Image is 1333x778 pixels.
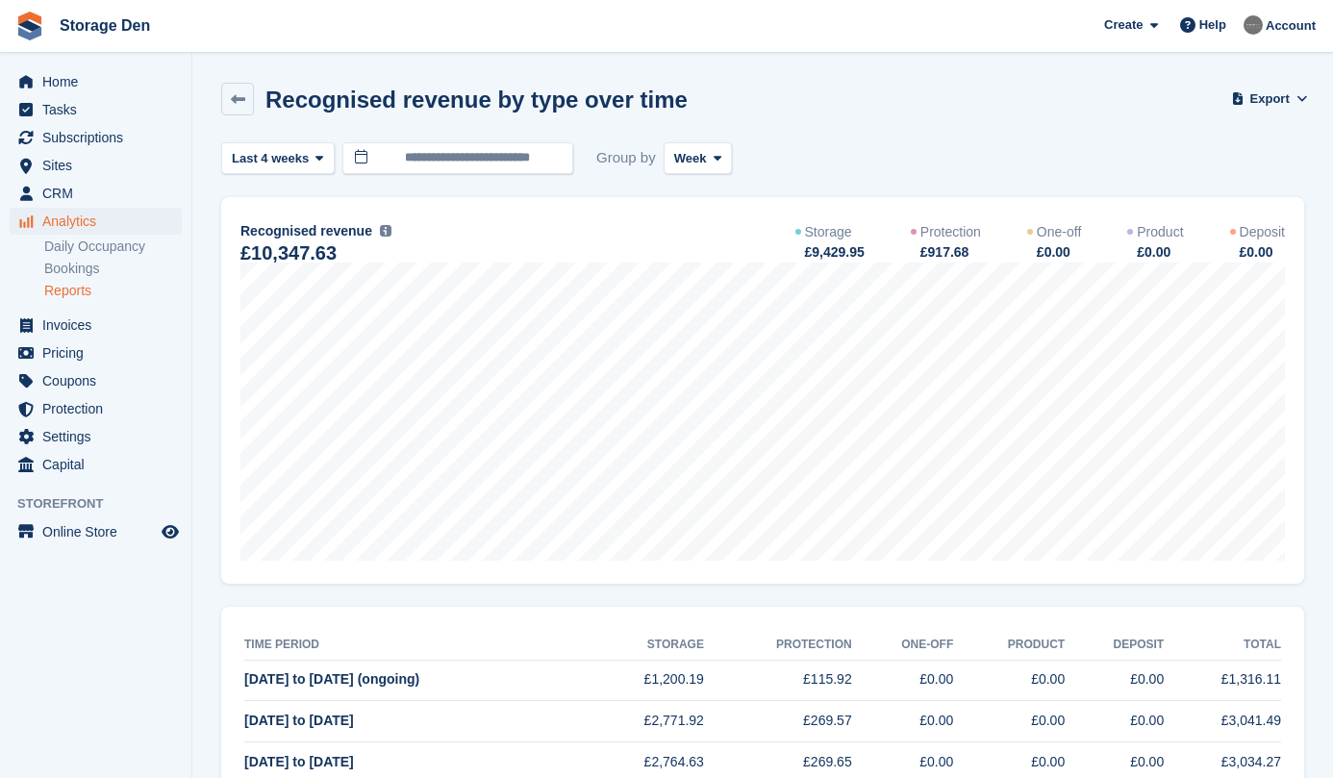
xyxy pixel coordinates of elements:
[44,260,182,278] a: Bookings
[42,124,158,151] span: Subscriptions
[674,149,707,168] span: Week
[1235,83,1304,114] button: Export
[10,423,182,450] a: menu
[10,180,182,207] a: menu
[918,242,981,263] div: £917.68
[1037,222,1081,242] div: One-off
[1250,89,1290,109] span: Export
[52,10,158,41] a: Storage Den
[1164,701,1281,742] td: £3,041.49
[42,180,158,207] span: CRM
[1065,630,1164,661] th: Deposit
[10,208,182,235] a: menu
[1266,16,1316,36] span: Account
[664,142,732,174] button: Week
[244,713,354,728] span: [DATE] to [DATE]
[10,395,182,422] a: menu
[244,754,354,769] span: [DATE] to [DATE]
[587,630,704,661] th: Storage
[596,142,656,174] span: Group by
[1164,660,1281,701] td: £1,316.11
[240,245,337,262] div: £10,347.63
[42,68,158,95] span: Home
[805,222,852,242] div: Storage
[803,242,865,263] div: £9,429.95
[42,96,158,123] span: Tasks
[10,339,182,366] a: menu
[42,395,158,422] span: Protection
[704,701,852,742] td: £269.57
[240,221,372,241] span: Recognised revenue
[852,660,954,701] td: £0.00
[42,208,158,235] span: Analytics
[704,630,852,661] th: protection
[1137,222,1183,242] div: Product
[10,367,182,394] a: menu
[852,701,954,742] td: £0.00
[10,96,182,123] a: menu
[1104,15,1143,35] span: Create
[42,367,158,394] span: Coupons
[10,451,182,478] a: menu
[1240,222,1285,242] div: Deposit
[1199,15,1226,35] span: Help
[244,671,419,687] span: [DATE] to [DATE] (ongoing)
[42,339,158,366] span: Pricing
[10,124,182,151] a: menu
[265,87,688,113] h2: Recognised revenue by type over time
[1164,630,1281,661] th: Total
[1244,15,1263,35] img: Brian Barbour
[380,225,391,237] img: icon-info-grey-7440780725fd019a000dd9b08b2336e03edf1995a4989e88bcd33f0948082b44.svg
[42,423,158,450] span: Settings
[10,312,182,339] a: menu
[10,152,182,179] a: menu
[587,701,704,742] td: £2,771.92
[953,630,1065,661] th: Product
[953,660,1065,701] td: £0.00
[44,238,182,256] a: Daily Occupancy
[221,142,335,174] button: Last 4 weeks
[42,451,158,478] span: Capital
[920,222,981,242] div: Protection
[44,282,182,300] a: Reports
[244,630,587,661] th: Time period
[852,630,954,661] th: One-off
[953,701,1065,742] td: £0.00
[1135,242,1183,263] div: £0.00
[704,660,852,701] td: £115.92
[10,68,182,95] a: menu
[10,518,182,545] a: menu
[42,152,158,179] span: Sites
[1035,242,1081,263] div: £0.00
[587,660,704,701] td: £1,200.19
[232,149,309,168] span: Last 4 weeks
[1238,242,1285,263] div: £0.00
[1065,701,1164,742] td: £0.00
[1065,660,1164,701] td: £0.00
[42,312,158,339] span: Invoices
[159,520,182,543] a: Preview store
[42,518,158,545] span: Online Store
[17,494,191,514] span: Storefront
[15,12,44,40] img: stora-icon-8386f47178a22dfd0bd8f6a31ec36ba5ce8667c1dd55bd0f319d3a0aa187defe.svg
